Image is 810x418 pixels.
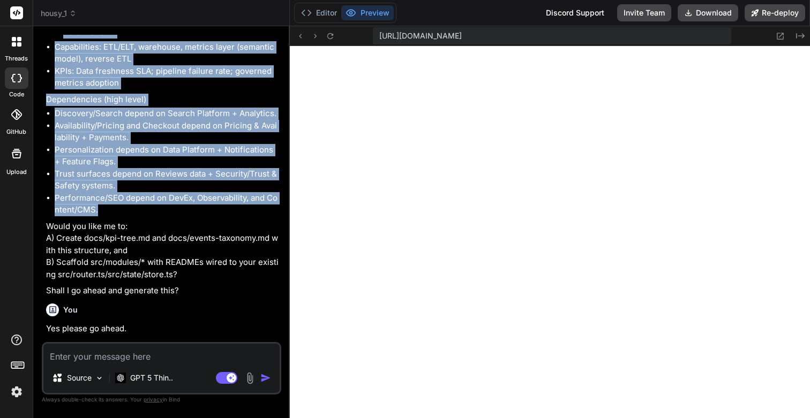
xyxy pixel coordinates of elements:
label: code [9,90,24,99]
p: Shall I go ahead and generate this? [46,285,279,297]
div: Discord Support [539,4,611,21]
label: threads [5,54,28,63]
img: icon [260,373,271,383]
p: Always double-check its answers. Your in Bind [42,394,281,405]
li: Capabilities: ETL/ELT, warehouse, metrics layer (semantic model), reverse ETL [55,41,279,65]
li: Personalization depends on Data Platform + Notifications + Feature Flags. [55,144,279,168]
span: privacy [144,396,163,402]
li: Performance/SEO depend on DevEx, Observability, and Content/CMS. [55,192,279,216]
p: Would you like me to: A) Create docs/kpi-tree.md and docs/events-taxonomy.md with this structure,... [46,221,279,281]
span: housy_1 [41,8,77,19]
button: Preview [341,5,394,20]
li: KPIs: Data freshness SLA; pipeline failure rate; governed metrics adoption [55,65,279,89]
p: GPT 5 Thin.. [130,373,173,383]
p: Yes please go ahead. [46,323,279,335]
li: Discovery/Search depend on Search Platform + Analytics. [55,108,279,120]
button: Re-deploy [745,4,805,21]
p: Source [67,373,92,383]
label: Upload [6,168,27,177]
img: settings [7,383,26,401]
p: Dependencies (high level) [46,94,279,106]
button: Invite Team [617,4,671,21]
button: Download [678,4,738,21]
button: Editor [297,5,341,20]
h6: You [63,305,78,315]
img: attachment [244,372,256,384]
li: Availability/Pricing and Checkout depend on Pricing & Availability + Payments. [55,120,279,144]
li: Trust surfaces depend on Reviews data + Security/Trust & Safety systems. [55,168,279,192]
label: GitHub [6,127,26,136]
img: Pick Models [95,374,104,383]
span: [URL][DOMAIN_NAME] [379,31,462,41]
img: GPT 5 Thinking High [115,373,126,383]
